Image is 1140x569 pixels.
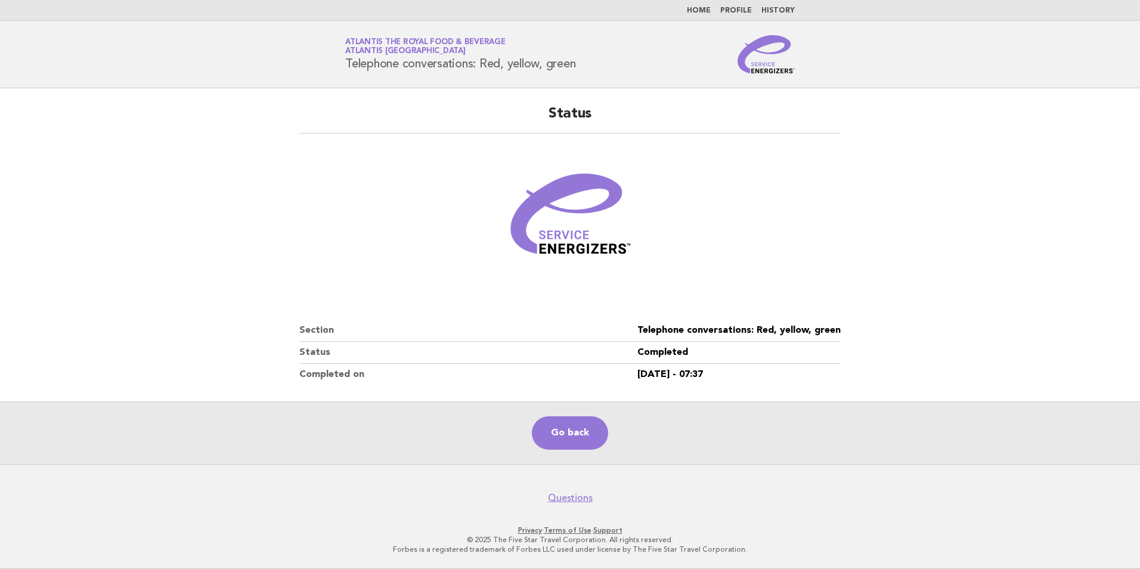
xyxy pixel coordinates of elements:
[345,38,506,55] a: Atlantis the Royal Food & BeverageAtlantis [GEOGRAPHIC_DATA]
[548,492,593,504] a: Questions
[299,364,637,385] dt: Completed on
[345,48,466,55] span: Atlantis [GEOGRAPHIC_DATA]
[720,7,752,14] a: Profile
[299,320,637,342] dt: Section
[593,526,622,534] a: Support
[205,545,935,554] p: Forbes is a registered trademark of Forbes LLC used under license by The Five Star Travel Corpora...
[345,39,575,70] h1: Telephone conversations: Red, yellow, green
[687,7,711,14] a: Home
[637,320,841,342] dd: Telephone conversations: Red, yellow, green
[761,7,795,14] a: History
[498,148,642,291] img: Verified
[299,342,637,364] dt: Status
[544,526,591,534] a: Terms of Use
[532,416,608,450] a: Go back
[518,526,542,534] a: Privacy
[299,104,841,134] h2: Status
[205,525,935,535] p: · ·
[637,342,841,364] dd: Completed
[738,35,795,73] img: Service Energizers
[205,535,935,545] p: © 2025 The Five Star Travel Corporation. All rights reserved.
[637,364,841,385] dd: [DATE] - 07:37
